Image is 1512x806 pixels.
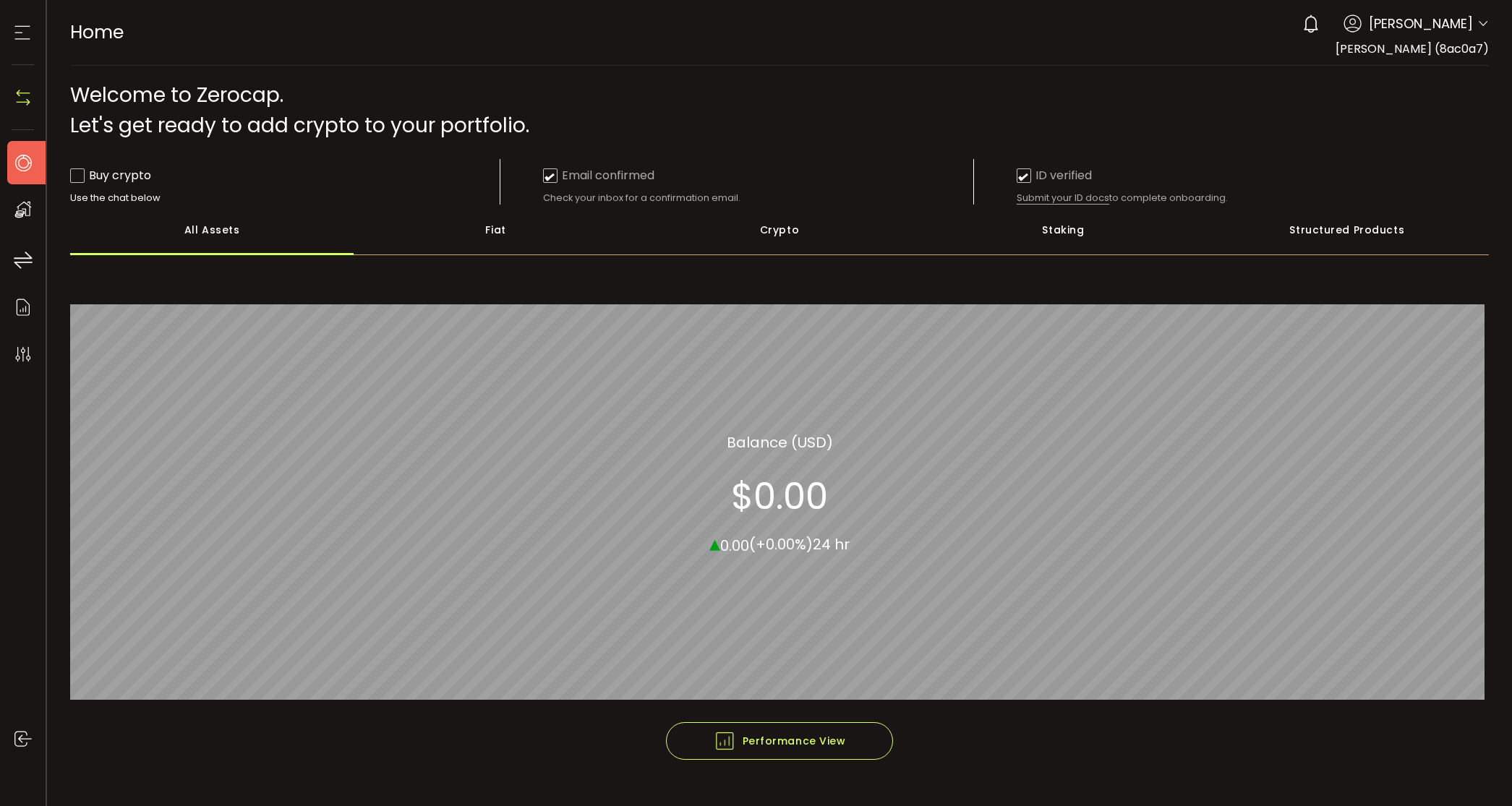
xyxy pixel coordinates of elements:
[1336,40,1489,57] span: [PERSON_NAME] (8ac0a7)
[354,205,637,255] div: Fiat
[720,535,749,555] span: 0.00
[70,80,1489,141] div: Welcome to Zerocap. Let's get ready to add crypto to your portfolio.
[12,87,34,108] img: N4P5cjLOiQAAAABJRU5ErkJggg==
[638,205,921,255] div: Crypto
[70,205,354,255] div: All Assets
[709,527,720,558] span: ▴
[813,534,850,554] span: 24 hr
[749,534,813,554] span: (+0.00%)
[1017,192,1446,205] div: to complete onboarding.
[1017,192,1109,205] span: Submit your ID docs
[1205,205,1489,255] div: Structured Products
[543,166,654,184] div: Email confirmed
[543,192,973,205] div: Check your inbox for a confirmation email.
[666,722,893,760] button: Performance View
[70,166,151,184] div: Buy crypto
[1340,650,1512,806] iframe: Chat Widget
[731,474,828,518] section: $0.00
[727,431,833,453] section: Balance (USD)
[921,205,1205,255] div: Staking
[1369,14,1473,33] span: [PERSON_NAME]
[70,192,500,205] div: Use the chat below
[714,730,846,752] span: Performance View
[1017,166,1092,184] div: ID verified
[70,20,124,45] span: Home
